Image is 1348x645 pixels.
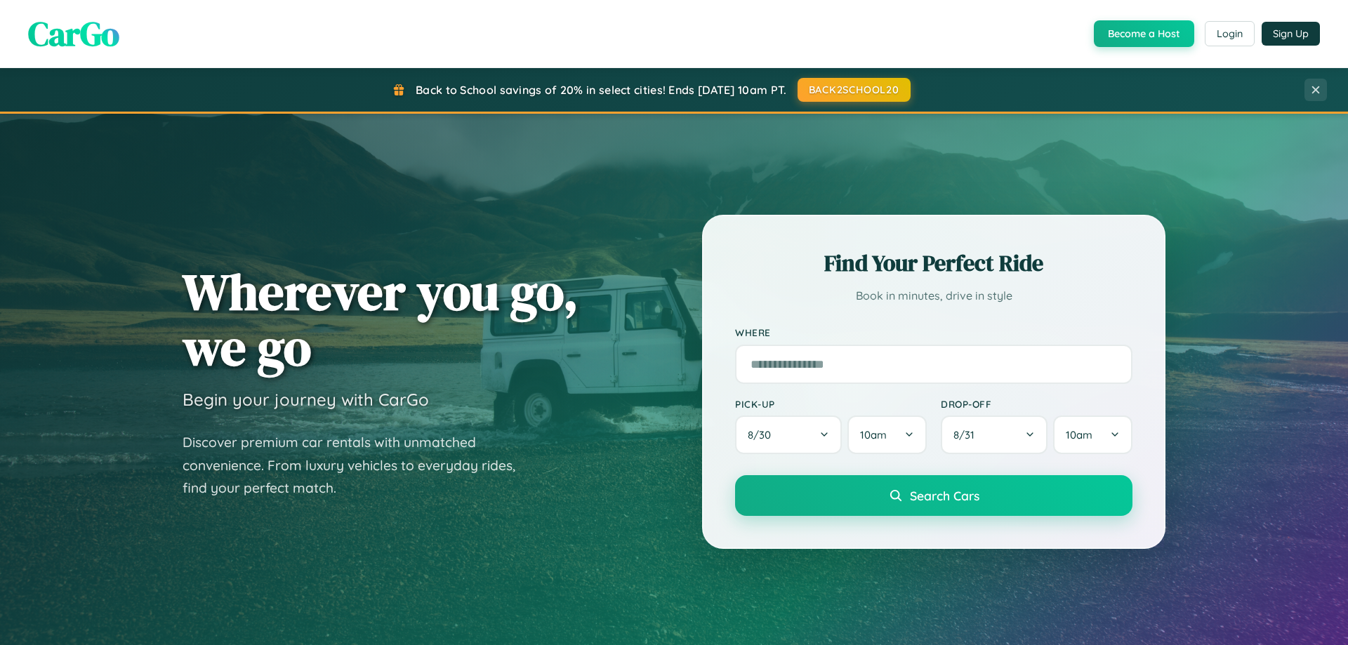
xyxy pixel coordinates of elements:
button: Login [1205,21,1255,46]
button: 10am [1053,415,1132,454]
span: 8 / 31 [953,428,982,441]
button: 8/31 [941,415,1048,454]
button: Sign Up [1262,22,1320,46]
button: Become a Host [1094,20,1194,47]
button: 10am [847,415,927,454]
h2: Find Your Perfect Ride [735,248,1132,279]
span: Back to School savings of 20% in select cities! Ends [DATE] 10am PT. [416,83,786,97]
span: 8 / 30 [748,428,778,441]
label: Drop-off [941,398,1132,410]
p: Discover premium car rentals with unmatched convenience. From luxury vehicles to everyday rides, ... [183,431,534,500]
label: Pick-up [735,398,927,410]
button: Search Cars [735,475,1132,516]
button: 8/30 [735,415,842,454]
p: Book in minutes, drive in style [735,286,1132,306]
h3: Begin your journey with CarGo [183,389,429,410]
label: Where [735,327,1132,339]
button: BACK2SCHOOL20 [798,78,911,102]
h1: Wherever you go, we go [183,264,579,375]
span: 10am [860,428,887,441]
span: 10am [1066,428,1092,441]
span: CarGo [28,11,119,57]
span: Search Cars [910,488,979,503]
